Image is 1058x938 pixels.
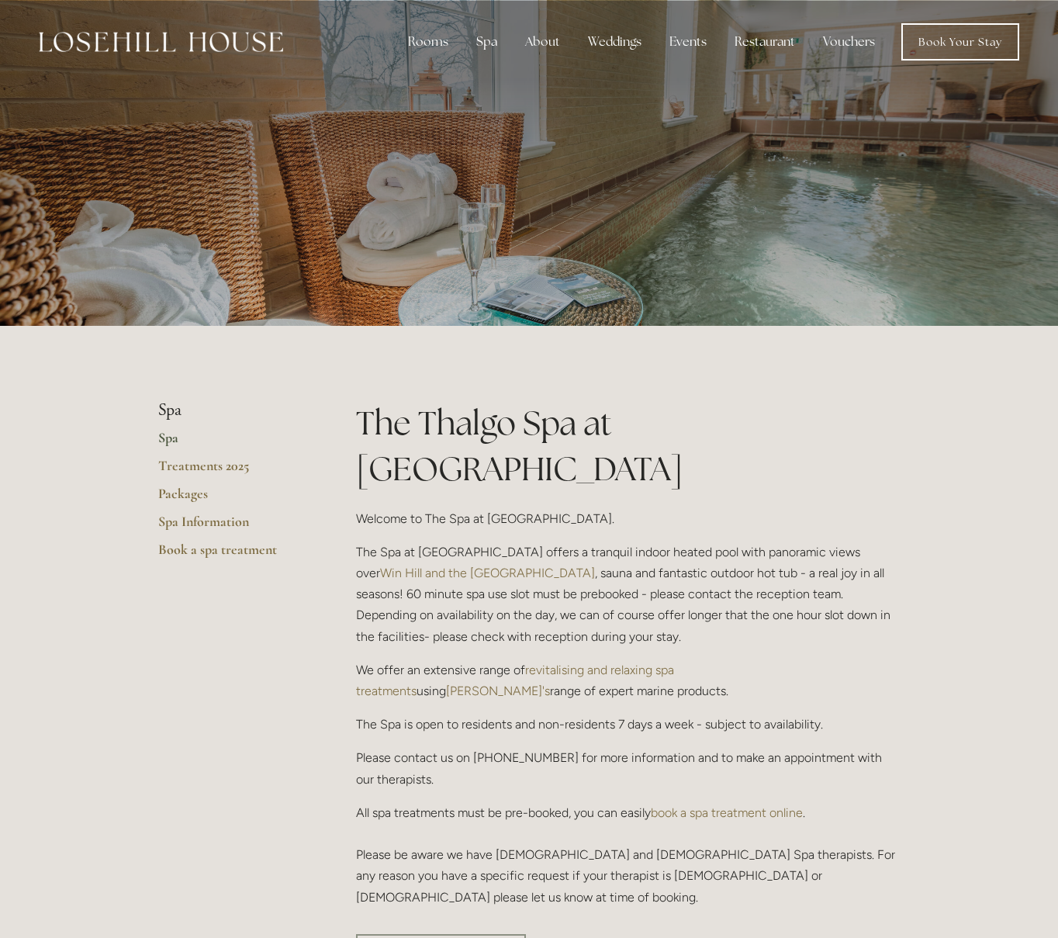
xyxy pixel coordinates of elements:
div: Rooms [396,26,461,57]
p: Please contact us on [PHONE_NUMBER] for more information and to make an appointment with our ther... [356,747,900,789]
a: Packages [158,485,306,513]
div: Weddings [576,26,654,57]
div: Spa [464,26,510,57]
a: Book Your Stay [901,23,1019,61]
div: Restaurant [722,26,807,57]
p: Welcome to The Spa at [GEOGRAPHIC_DATA]. [356,508,900,529]
a: Spa Information [158,513,306,541]
p: We offer an extensive range of using range of expert marine products. [356,659,900,701]
p: The Spa at [GEOGRAPHIC_DATA] offers a tranquil indoor heated pool with panoramic views over , sau... [356,542,900,647]
div: Events [657,26,719,57]
a: [PERSON_NAME]'s [446,684,550,698]
a: Book a spa treatment [158,541,306,569]
a: Spa [158,429,306,457]
a: Win Hill and the [GEOGRAPHIC_DATA] [380,566,595,580]
a: Vouchers [811,26,887,57]
a: book a spa treatment online [651,805,803,820]
li: Spa [158,400,306,421]
h1: The Thalgo Spa at [GEOGRAPHIC_DATA] [356,400,900,492]
div: About [513,26,572,57]
p: All spa treatments must be pre-booked, you can easily . Please be aware we have [DEMOGRAPHIC_DATA... [356,802,900,908]
img: Losehill House [39,32,283,52]
p: The Spa is open to residents and non-residents 7 days a week - subject to availability. [356,714,900,735]
a: Treatments 2025 [158,457,306,485]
